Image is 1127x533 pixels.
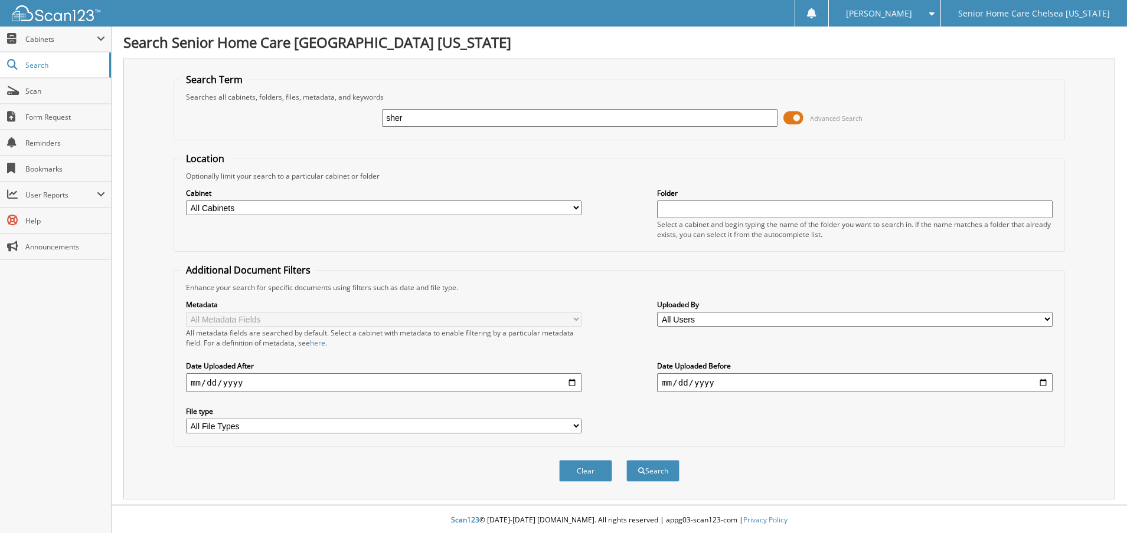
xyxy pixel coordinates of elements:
legend: Location [180,152,230,165]
span: Reminders [25,138,105,148]
span: Form Request [25,112,105,122]
label: Date Uploaded Before [657,361,1053,371]
label: Folder [657,188,1053,198]
input: end [657,373,1053,392]
label: File type [186,406,582,416]
legend: Additional Document Filters [180,264,316,277]
span: User Reports [25,190,97,200]
label: Cabinet [186,188,582,198]
label: Metadata [186,300,582,310]
a: Privacy Policy [743,515,788,525]
span: Advanced Search [810,114,863,123]
button: Clear [559,460,612,482]
span: Announcements [25,242,105,252]
div: Enhance your search for specific documents using filters such as date and file type. [180,282,1059,292]
span: Cabinets [25,34,97,44]
div: All metadata fields are searched by default. Select a cabinet with metadata to enable filtering b... [186,328,582,348]
input: start [186,373,582,392]
button: Search [626,460,680,482]
a: here [310,338,325,348]
span: Scan [25,86,105,96]
span: Scan123 [451,515,479,525]
span: [PERSON_NAME] [846,10,912,17]
div: Searches all cabinets, folders, files, metadata, and keywords [180,92,1059,102]
label: Uploaded By [657,300,1053,310]
span: Bookmarks [25,164,105,174]
h1: Search Senior Home Care [GEOGRAPHIC_DATA] [US_STATE] [123,32,1115,52]
span: Senior Home Care Chelsea [US_STATE] [958,10,1110,17]
label: Date Uploaded After [186,361,582,371]
div: Select a cabinet and begin typing the name of the folder you want to search in. If the name match... [657,219,1053,239]
div: Optionally limit your search to a particular cabinet or folder [180,171,1059,181]
iframe: Chat Widget [1068,476,1127,533]
img: scan123-logo-white.svg [12,5,100,21]
span: Search [25,60,103,70]
span: Help [25,216,105,226]
legend: Search Term [180,73,249,86]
